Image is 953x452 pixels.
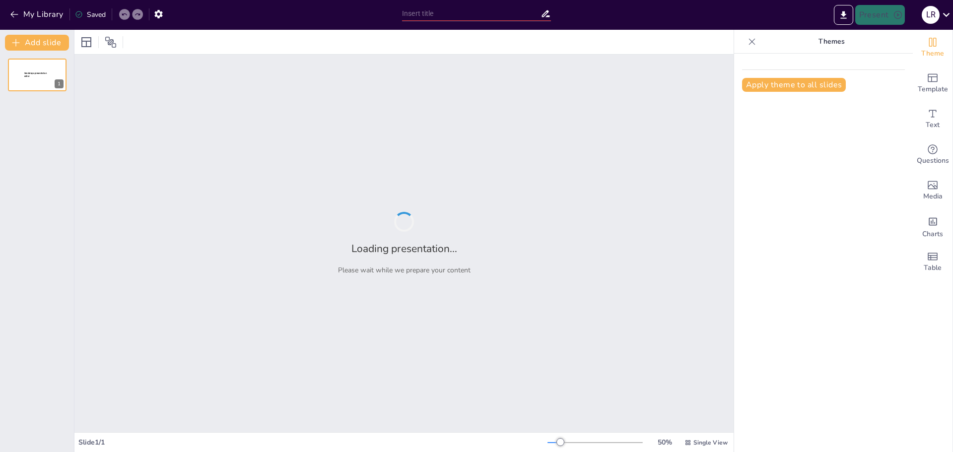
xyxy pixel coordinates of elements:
div: Slide 1 / 1 [78,438,547,447]
div: Add charts and graphs [913,208,953,244]
div: 1 [8,59,67,91]
h2: Loading presentation... [351,242,457,256]
span: Questions [917,155,949,166]
span: Media [923,191,943,202]
p: Please wait while we prepare your content [338,265,471,275]
span: Single View [693,439,728,447]
div: Add a table [913,244,953,280]
div: Add text boxes [913,101,953,137]
span: Table [924,262,942,273]
span: Text [926,120,940,130]
p: Themes [760,30,903,54]
span: Position [105,36,117,48]
input: Insert title [402,6,541,21]
span: Theme [921,48,944,59]
span: Template [918,84,948,95]
button: Export to PowerPoint [834,5,853,25]
button: Add slide [5,35,69,51]
div: Add ready made slides [913,65,953,101]
div: Add images, graphics, shapes or video [913,173,953,208]
div: 50 % [653,438,677,447]
span: Sendsteps presentation editor [24,72,47,77]
div: Layout [78,34,94,50]
button: L R [922,5,940,25]
button: Present [855,5,905,25]
div: Change the overall theme [913,30,953,65]
div: 1 [55,79,64,88]
button: My Library [7,6,68,22]
div: L R [922,6,940,24]
span: Charts [922,229,943,240]
button: Apply theme to all slides [742,78,846,92]
div: Get real-time input from your audience [913,137,953,173]
div: Saved [75,10,106,19]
